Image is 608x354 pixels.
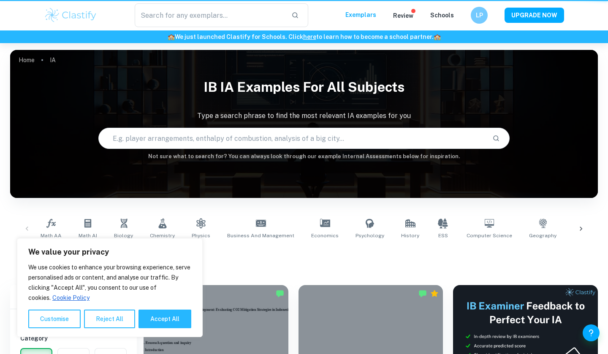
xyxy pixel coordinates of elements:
[276,289,284,298] img: Marked
[467,232,512,239] span: Computer Science
[20,334,127,343] h6: Category
[475,11,484,20] h6: LP
[434,33,441,40] span: 🏫
[84,310,135,328] button: Reject All
[40,250,569,265] h1: All IA Examples
[17,238,203,337] div: We value your privacy
[2,32,606,41] h6: We just launched Clastify for Schools. Click to learn how to become a school partner.
[438,232,448,239] span: ESS
[10,285,137,309] h6: Filter exemplars
[19,54,35,66] a: Home
[529,232,556,239] span: Geography
[79,232,97,239] span: Math AI
[471,7,488,24] button: LP
[44,7,98,24] img: Clastify logo
[168,33,175,40] span: 🏫
[150,232,175,239] span: Chemistry
[311,232,339,239] span: Economics
[10,74,598,101] h1: IB IA examples for all subjects
[135,3,285,27] input: Search for any exemplars...
[393,11,413,20] p: Review
[10,152,598,161] h6: Not sure what to search for? You can always look through our example Internal Assessments below f...
[99,126,486,150] input: E.g. player arrangements, enthalpy of combustion, analysis of a big city...
[489,131,503,145] button: Search
[138,310,191,328] button: Accept All
[345,10,376,19] p: Exemplars
[401,232,419,239] span: History
[28,310,81,328] button: Customise
[28,247,191,257] p: We value your privacy
[418,289,427,298] img: Marked
[505,8,564,23] button: UPGRADE NOW
[52,294,90,302] a: Cookie Policy
[28,262,191,303] p: We use cookies to enhance your browsing experience, serve personalised ads or content, and analys...
[583,324,600,341] button: Help and Feedback
[41,232,62,239] span: Math AA
[430,289,439,298] div: Premium
[430,12,454,19] a: Schools
[192,232,210,239] span: Physics
[114,232,133,239] span: Biology
[10,111,598,121] p: Type a search phrase to find the most relevant IA examples for you
[356,232,384,239] span: Psychology
[50,55,56,65] p: IA
[227,232,294,239] span: Business and Management
[303,33,316,40] a: here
